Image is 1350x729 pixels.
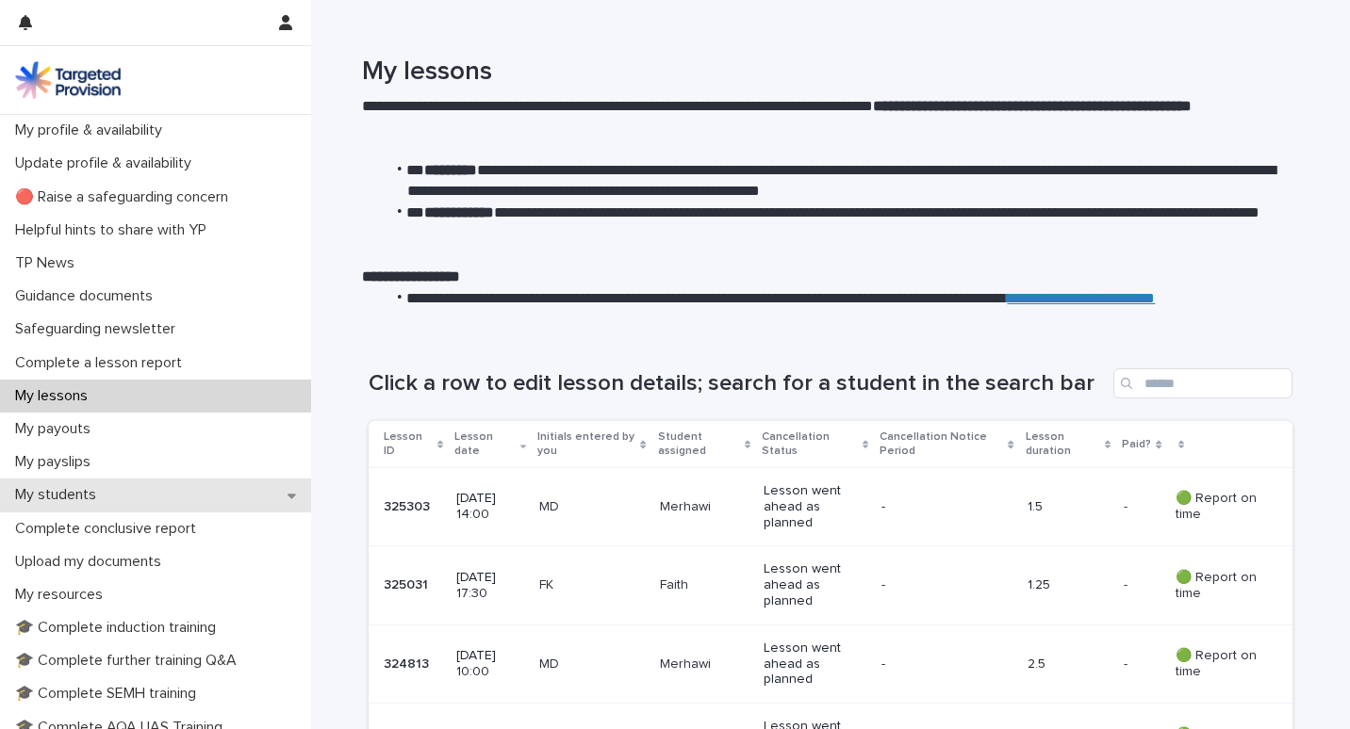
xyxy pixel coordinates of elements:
[8,387,103,405] p: My lessons
[384,574,432,593] p: 325031
[8,685,211,703] p: 🎓 Complete SEMH training
[8,121,177,139] p: My profile & availability
[384,427,433,462] p: Lesson ID
[8,486,111,504] p: My students
[8,652,252,670] p: 🎓 Complete further training Q&A
[1176,648,1262,680] p: 🟢 Report on time
[539,577,644,593] p: FK
[8,354,197,372] p: Complete a lesson report
[1113,368,1292,398] input: Search
[660,499,749,515] p: Merhawi
[537,427,635,462] p: Initials entered by you
[1026,427,1101,462] p: Lesson duration
[384,653,433,672] p: 324813
[8,154,206,172] p: Update profile & availability
[369,468,1292,546] tr: 325303325303 [DATE] 14:00MDMerhawiLesson went ahead as planned-1.5-- 🟢 Report on time
[8,586,118,604] p: My resources
[1028,656,1110,672] p: 2.5
[881,577,986,593] p: -
[660,577,749,593] p: Faith
[8,619,231,637] p: 🎓 Complete induction training
[1176,491,1262,523] p: 🟢 Report on time
[8,553,176,571] p: Upload my documents
[764,640,866,688] p: Lesson went ahead as planned
[369,624,1292,703] tr: 324813324813 [DATE] 10:00MDMerhawiLesson went ahead as planned-2.5-- 🟢 Report on time
[456,570,524,602] p: [DATE] 17:30
[539,499,644,515] p: MD
[660,656,749,672] p: Merhawi
[362,57,1286,89] h1: My lessons
[762,427,858,462] p: Cancellation Status
[369,370,1106,397] h1: Click a row to edit lesson details; search for a student in the search bar
[1124,495,1131,515] p: -
[8,188,243,206] p: 🔴 Raise a safeguarding concern
[8,287,168,305] p: Guidance documents
[1122,434,1151,455] p: Paid?
[8,254,90,272] p: TP News
[15,61,121,99] img: M5nRWzHhSzIhMunXDL62
[384,495,434,515] p: 325303
[658,427,740,462] p: Student assigned
[881,499,986,515] p: -
[8,221,222,239] p: Helpful hints to share with YP
[1176,570,1262,602] p: 🟢 Report on time
[764,561,866,608] p: Lesson went ahead as planned
[1028,577,1110,593] p: 1.25
[454,427,516,462] p: Lesson date
[539,656,644,672] p: MD
[456,491,524,523] p: [DATE] 14:00
[8,420,106,438] p: My payouts
[881,656,986,672] p: -
[1124,653,1131,672] p: -
[8,320,190,338] p: Safeguarding newsletter
[880,427,1004,462] p: Cancellation Notice Period
[1124,574,1131,593] p: -
[764,483,866,530] p: Lesson went ahead as planned
[456,648,524,680] p: [DATE] 10:00
[1028,499,1110,515] p: 1.5
[8,520,211,538] p: Complete conclusive report
[8,453,106,471] p: My payslips
[369,546,1292,624] tr: 325031325031 [DATE] 17:30FKFaithLesson went ahead as planned-1.25-- 🟢 Report on time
